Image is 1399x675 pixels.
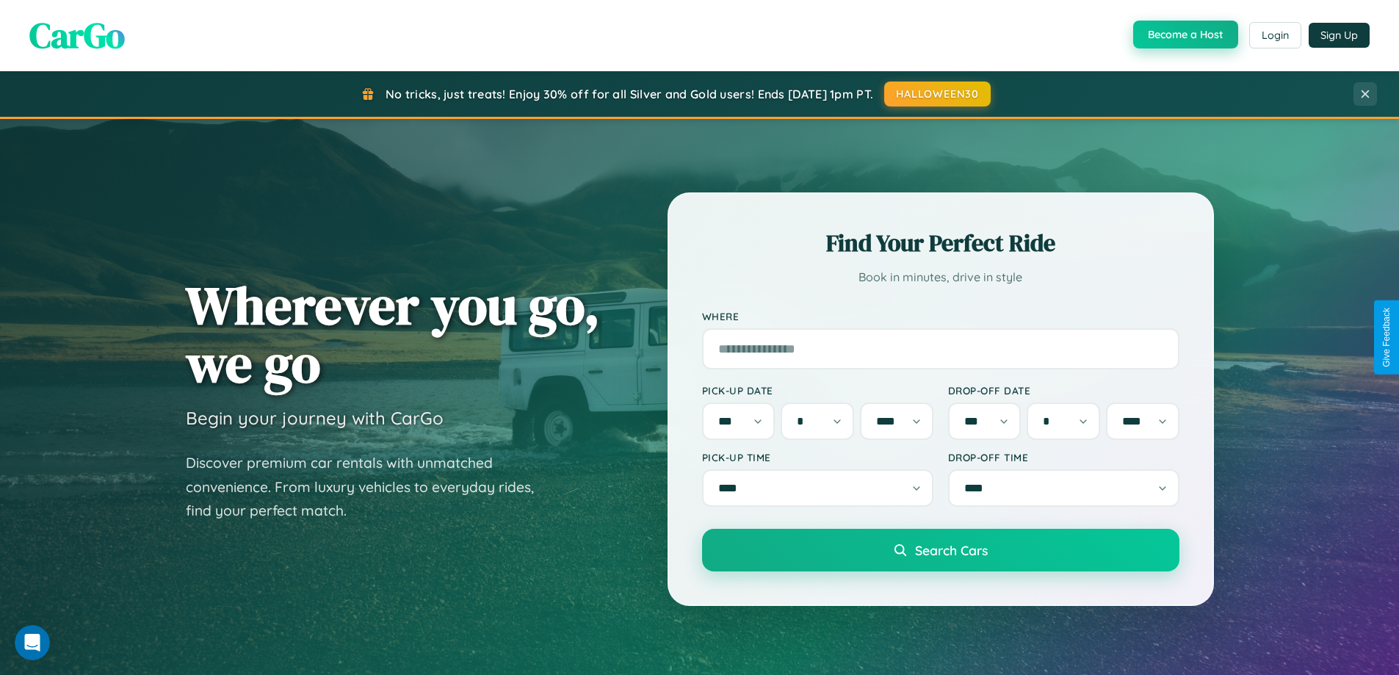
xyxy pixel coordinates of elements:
button: Login [1249,22,1301,48]
button: Search Cars [702,529,1179,571]
button: Become a Host [1133,21,1238,48]
label: Drop-off Time [948,451,1179,463]
span: Search Cars [915,542,988,558]
button: HALLOWEEN30 [884,82,991,107]
div: Give Feedback [1381,308,1392,367]
iframe: Intercom live chat [15,625,50,660]
h3: Begin your journey with CarGo [186,407,444,429]
p: Discover premium car rentals with unmatched convenience. From luxury vehicles to everyday rides, ... [186,451,553,523]
h1: Wherever you go, we go [186,276,600,392]
label: Drop-off Date [948,384,1179,397]
h2: Find Your Perfect Ride [702,227,1179,259]
label: Where [702,310,1179,322]
p: Book in minutes, drive in style [702,267,1179,288]
label: Pick-up Time [702,451,933,463]
button: Sign Up [1309,23,1370,48]
span: CarGo [29,11,125,59]
span: No tricks, just treats! Enjoy 30% off for all Silver and Gold users! Ends [DATE] 1pm PT. [386,87,873,101]
label: Pick-up Date [702,384,933,397]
